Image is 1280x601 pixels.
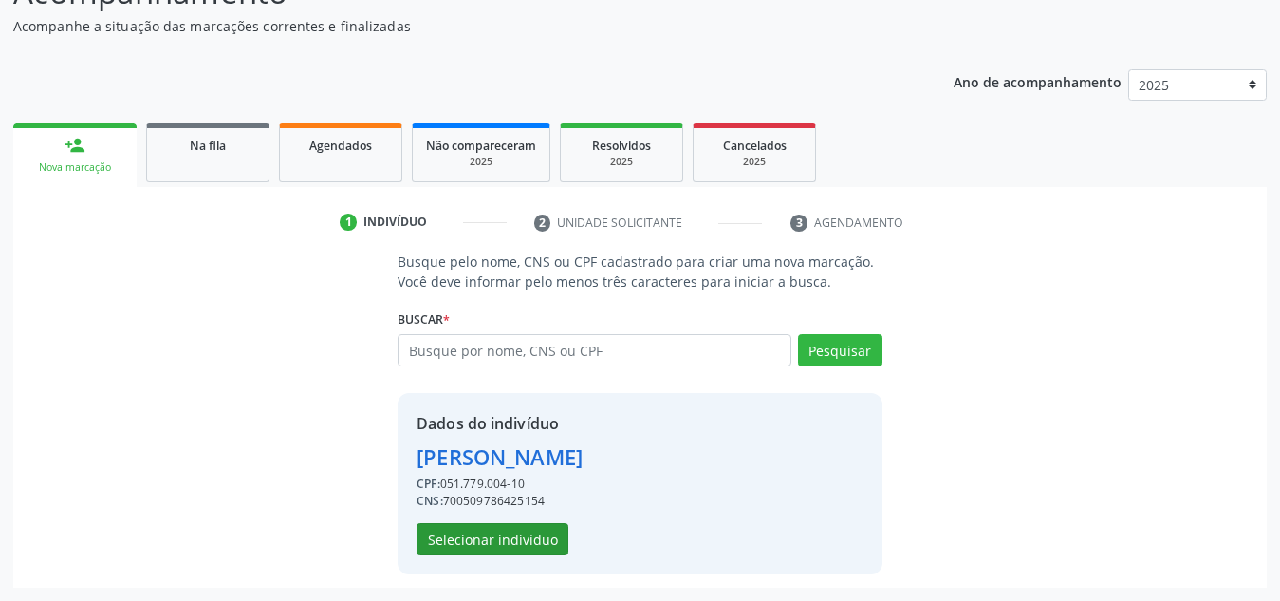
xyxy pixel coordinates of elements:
span: Na fila [190,138,226,154]
div: person_add [65,135,85,156]
label: Buscar [398,305,450,334]
span: Não compareceram [426,138,536,154]
div: 1 [340,214,357,231]
div: 051.779.004-10 [417,476,583,493]
div: 700509786425154 [417,493,583,510]
span: CPF: [417,476,440,492]
p: Busque pelo nome, CNS ou CPF cadastrado para criar uma nova marcação. Você deve informar pelo men... [398,252,882,291]
span: Cancelados [723,138,787,154]
div: 2025 [426,155,536,169]
p: Ano de acompanhamento [954,69,1122,93]
button: Selecionar indivíduo [417,523,568,555]
div: Dados do indivíduo [417,412,583,435]
input: Busque por nome, CNS ou CPF [398,334,791,366]
div: 2025 [707,155,802,169]
div: Indivíduo [363,214,427,231]
span: CNS: [417,493,443,509]
div: [PERSON_NAME] [417,441,583,473]
span: Resolvidos [592,138,651,154]
div: 2025 [574,155,669,169]
span: Agendados [309,138,372,154]
p: Acompanhe a situação das marcações correntes e finalizadas [13,16,891,36]
div: Nova marcação [27,160,123,175]
button: Pesquisar [798,334,882,366]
